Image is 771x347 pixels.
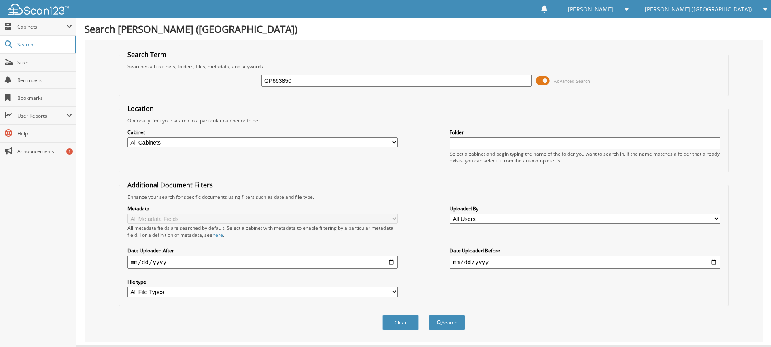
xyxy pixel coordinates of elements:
[382,315,419,330] button: Clear
[17,95,72,101] span: Bookmarks
[17,77,72,84] span: Reminders
[17,23,66,30] span: Cabinets
[123,50,170,59] legend: Search Term
[17,41,71,48] span: Search
[123,63,724,70] div: Searches all cabinets, folders, files, metadata, and keywords
[127,225,398,238] div: All metadata fields are searched by default. Select a cabinet with metadata to enable filtering b...
[123,104,158,113] legend: Location
[450,129,720,136] label: Folder
[450,256,720,269] input: end
[127,247,398,254] label: Date Uploaded After
[212,231,223,238] a: here
[450,205,720,212] label: Uploaded By
[127,278,398,285] label: File type
[17,148,72,155] span: Announcements
[17,112,66,119] span: User Reports
[554,78,590,84] span: Advanced Search
[568,7,613,12] span: [PERSON_NAME]
[17,130,72,137] span: Help
[123,193,724,200] div: Enhance your search for specific documents using filters such as date and file type.
[8,4,69,15] img: scan123-logo-white.svg
[127,129,398,136] label: Cabinet
[66,148,73,155] div: 1
[85,22,763,36] h1: Search [PERSON_NAME] ([GEOGRAPHIC_DATA])
[645,7,752,12] span: [PERSON_NAME] ([GEOGRAPHIC_DATA])
[450,150,720,164] div: Select a cabinet and begin typing the name of the folder you want to search in. If the name match...
[429,315,465,330] button: Search
[123,181,217,189] legend: Additional Document Filters
[127,256,398,269] input: start
[123,117,724,124] div: Optionally limit your search to a particular cabinet or folder
[17,59,72,66] span: Scan
[450,247,720,254] label: Date Uploaded Before
[127,205,398,212] label: Metadata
